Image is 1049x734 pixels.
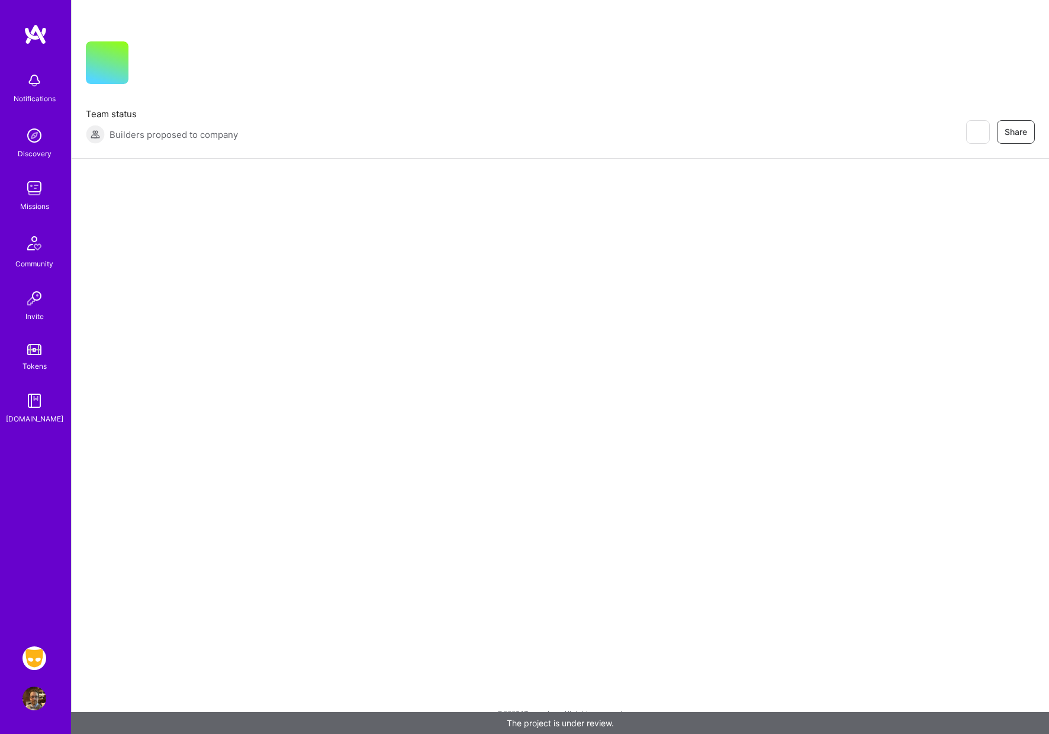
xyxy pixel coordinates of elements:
div: Discovery [18,147,52,160]
img: logo [24,24,47,45]
div: Community [15,257,53,270]
img: User Avatar [22,687,46,710]
span: Team status [86,108,238,120]
button: Share [997,120,1035,144]
div: Tokens [22,360,47,372]
div: Notifications [14,92,56,105]
img: Builders proposed to company [86,125,105,144]
img: discovery [22,124,46,147]
img: Grindr: Mobile + BE + Cloud [22,646,46,670]
img: guide book [22,389,46,413]
img: Invite [22,286,46,310]
div: [DOMAIN_NAME] [6,413,63,425]
img: tokens [27,344,41,355]
span: Builders proposed to company [110,128,238,141]
span: Share [1005,126,1027,138]
img: Community [20,229,49,257]
img: bell [22,69,46,92]
i: icon CompanyGray [143,60,152,70]
img: teamwork [22,176,46,200]
div: The project is under review. [71,712,1049,734]
a: User Avatar [20,687,49,710]
div: Missions [20,200,49,213]
a: Grindr: Mobile + BE + Cloud [20,646,49,670]
i: icon EyeClosed [973,127,982,137]
div: Invite [25,310,44,323]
